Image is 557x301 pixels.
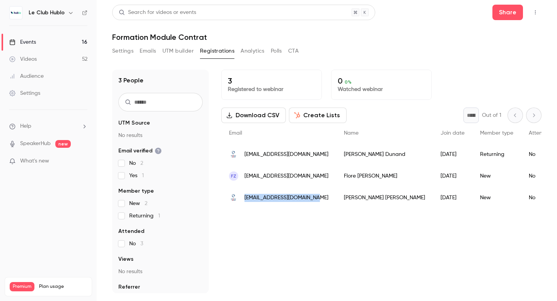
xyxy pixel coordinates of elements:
[118,255,133,263] span: Views
[336,165,433,187] div: Flore [PERSON_NAME]
[112,32,542,42] h1: Formation Module Contrat
[229,130,242,136] span: Email
[336,144,433,165] div: [PERSON_NAME] Dunand
[472,187,521,209] div: New
[140,161,143,166] span: 2
[529,130,552,136] span: Attended
[20,157,49,165] span: What's new
[20,122,31,130] span: Help
[118,268,203,275] p: No results
[10,7,22,19] img: Le Club Hublo
[140,45,156,57] button: Emails
[221,108,286,123] button: Download CSV
[492,5,523,20] button: Share
[433,165,472,187] div: [DATE]
[9,89,40,97] div: Settings
[129,200,147,207] span: New
[472,165,521,187] div: New
[39,284,87,290] span: Plan usage
[129,172,144,180] span: Yes
[241,45,265,57] button: Analytics
[244,150,328,159] span: [EMAIL_ADDRESS][DOMAIN_NAME]
[118,119,150,127] span: UTM Source
[344,130,359,136] span: Name
[142,173,144,178] span: 1
[55,140,71,148] span: new
[338,76,425,86] p: 0
[336,187,433,209] div: [PERSON_NAME] [PERSON_NAME]
[118,227,144,235] span: Attended
[228,76,315,86] p: 3
[118,187,154,195] span: Member type
[229,193,238,202] img: vivalto-sante.com
[441,130,465,136] span: Join date
[145,201,147,206] span: 2
[9,38,36,46] div: Events
[338,86,425,93] p: Watched webinar
[244,194,328,202] span: [EMAIL_ADDRESS][DOMAIN_NAME]
[288,45,299,57] button: CTA
[244,172,328,180] span: [EMAIL_ADDRESS][DOMAIN_NAME]
[200,45,234,57] button: Registrations
[162,45,194,57] button: UTM builder
[118,283,140,291] span: Referrer
[433,187,472,209] div: [DATE]
[20,140,51,148] a: SpeakerHub
[129,212,160,220] span: Returning
[129,159,143,167] span: No
[345,79,352,85] span: 0 %
[9,72,44,80] div: Audience
[482,111,501,119] p: Out of 1
[78,158,87,165] iframe: Noticeable Trigger
[129,240,143,248] span: No
[10,282,34,291] span: Premium
[228,86,315,93] p: Registered to webinar
[118,76,144,85] h1: 3 People
[118,132,203,139] p: No results
[480,130,513,136] span: Member type
[140,241,143,246] span: 3
[9,122,87,130] li: help-dropdown-opener
[231,173,236,180] span: FZ
[9,55,37,63] div: Videos
[29,9,65,17] h6: Le Club Hublo
[158,213,160,219] span: 1
[229,150,238,159] img: vivalto-sante.com
[289,108,347,123] button: Create Lists
[119,9,196,17] div: Search for videos or events
[433,144,472,165] div: [DATE]
[472,144,521,165] div: Returning
[271,45,282,57] button: Polls
[118,147,162,155] span: Email verified
[112,45,133,57] button: Settings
